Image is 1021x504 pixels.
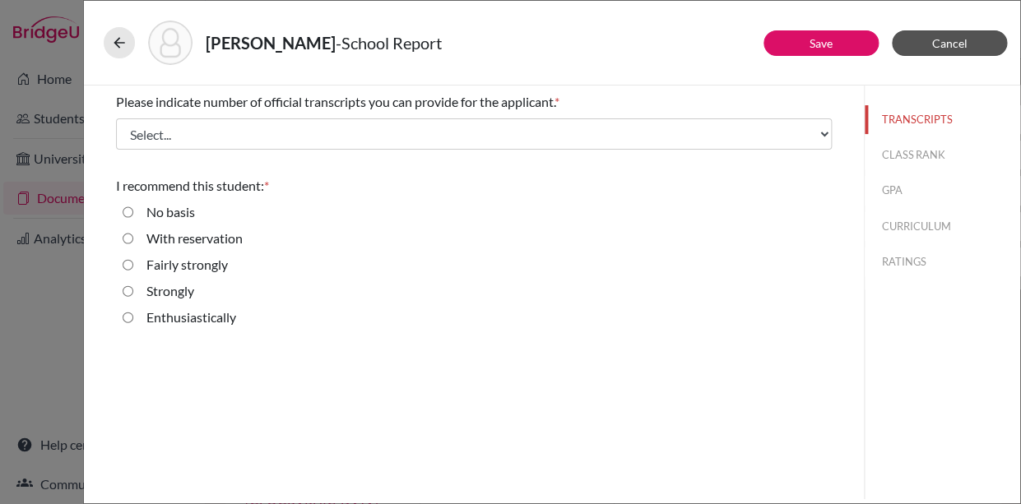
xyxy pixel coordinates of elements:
button: CLASS RANK [865,141,1020,169]
span: Please indicate number of official transcripts you can provide for the applicant. [116,94,555,109]
button: TRANSCRIPTS [865,105,1020,134]
strong: [PERSON_NAME] [206,33,336,53]
label: Strongly [146,281,194,301]
span: I recommend this student: [116,178,264,193]
label: No basis [146,202,195,222]
label: Enthusiastically [146,307,236,327]
label: With reservation [146,229,243,248]
button: CURRICULUM [865,212,1020,241]
button: RATINGS [865,247,1020,276]
span: - School Report [336,33,442,53]
label: Fairly strongly [146,255,228,275]
button: GPA [865,176,1020,205]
